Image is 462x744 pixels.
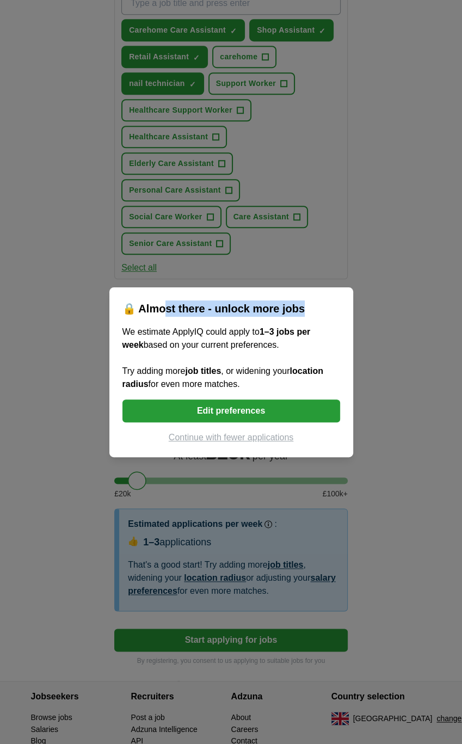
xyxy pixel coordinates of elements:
b: location radius [122,366,323,389]
span: 🔒 Almost there - unlock more jobs [122,303,305,315]
button: Continue with fewer applications [122,431,340,444]
b: 1–3 jobs per week [122,327,311,349]
span: We estimate ApplyIQ could apply to based on your current preferences. Try adding more , or wideni... [122,327,323,389]
button: Edit preferences [122,399,340,422]
b: job titles [185,366,221,376]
